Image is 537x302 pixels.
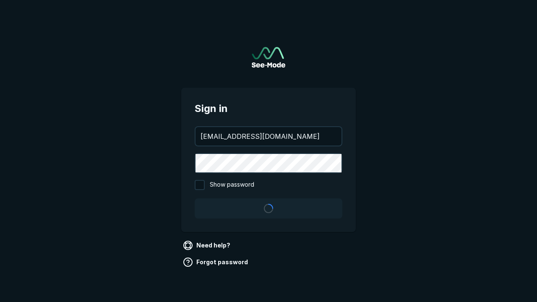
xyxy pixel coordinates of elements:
input: your@email.com [196,127,341,146]
a: Need help? [181,239,234,252]
a: Forgot password [181,255,251,269]
a: Go to sign in [252,47,285,68]
span: Sign in [195,101,342,116]
img: See-Mode Logo [252,47,285,68]
span: Show password [210,180,254,190]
